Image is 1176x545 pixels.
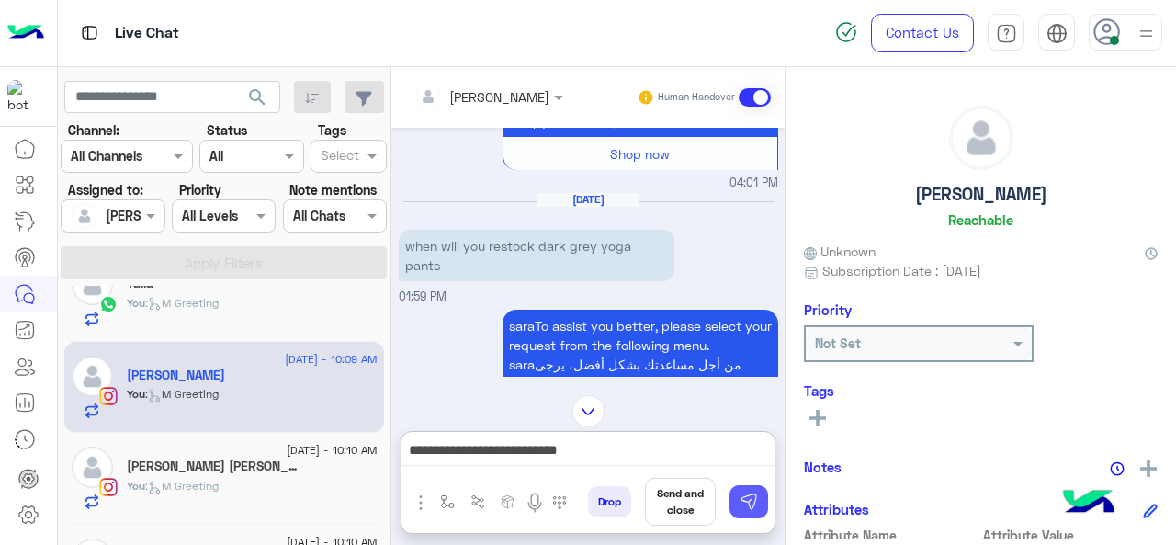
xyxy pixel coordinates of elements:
[1135,22,1158,45] img: profile
[99,478,118,496] img: Instagram
[804,526,979,545] span: Attribute Name
[588,486,631,517] button: Drop
[950,107,1012,169] img: defaultAdmin.png
[127,296,145,310] span: You
[285,351,377,368] span: [DATE] - 10:09 AM
[804,459,842,475] h6: Notes
[410,492,432,514] img: send attachment
[988,14,1024,52] a: tab
[127,387,145,401] span: You
[804,301,852,318] h6: Priority
[729,175,778,192] span: 04:01 PM
[501,494,515,509] img: create order
[1057,471,1121,536] img: hulul-logo.png
[740,493,758,511] img: send message
[552,495,567,510] img: make a call
[948,211,1013,228] h6: Reachable
[470,494,485,509] img: Trigger scenario
[572,395,605,427] img: scroll
[915,184,1047,205] h5: [PERSON_NAME]
[610,146,670,162] span: Shop now
[645,478,716,526] button: Send and close
[68,180,143,199] label: Assigned to:
[318,120,346,140] label: Tags
[537,193,639,206] h6: [DATE]
[72,203,97,229] img: defaultAdmin.png
[493,487,524,517] button: create order
[115,21,179,46] p: Live Chat
[61,246,387,279] button: Apply Filters
[127,368,225,383] h5: sara farghaly
[246,86,268,108] span: search
[72,356,113,397] img: defaultAdmin.png
[127,459,302,474] h5: Matthew Ehab
[399,290,447,303] span: 01:59 PM
[289,180,377,199] label: Note mentions
[235,81,280,120] button: search
[1110,461,1125,476] img: notes
[804,382,1158,399] h6: Tags
[287,442,377,459] span: [DATE] - 10:10 AM
[433,487,463,517] button: select flow
[99,387,118,405] img: Instagram
[145,387,219,401] span: : M Greeting
[440,494,455,509] img: select flow
[72,447,113,488] img: defaultAdmin.png
[983,526,1159,545] span: Attribute Value
[179,180,221,199] label: Priority
[318,145,359,169] div: Select
[996,23,1017,44] img: tab
[503,310,778,400] p: 21/6/2025, 1:59 PM
[68,120,119,140] label: Channel:
[1046,23,1068,44] img: tab
[7,80,40,113] img: 317874714732967
[804,501,869,517] h6: Attributes
[145,479,219,493] span: : M Greeting
[658,90,735,105] small: Human Handover
[7,14,44,52] img: Logo
[207,120,247,140] label: Status
[1140,460,1157,477] img: add
[399,230,674,281] p: 21/6/2025, 1:59 PM
[804,242,876,261] span: Unknown
[99,295,118,313] img: WhatsApp
[78,21,101,44] img: tab
[871,14,974,52] a: Contact Us
[524,492,546,514] img: send voice note
[463,487,493,517] button: Trigger scenario
[822,261,981,280] span: Subscription Date : [DATE]
[127,479,145,493] span: You
[145,296,219,310] span: : M Greeting
[835,21,857,43] img: spinner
